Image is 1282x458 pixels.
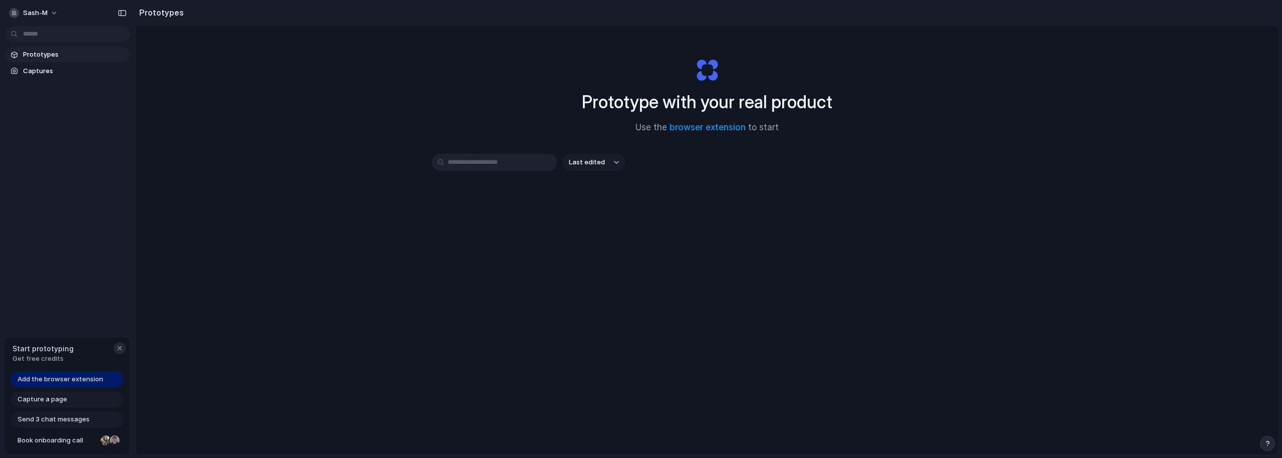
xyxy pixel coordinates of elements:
[563,154,625,171] button: Last edited
[582,89,832,115] h1: Prototype with your real product
[13,343,74,354] span: Start prototyping
[5,5,63,21] button: sash-m
[5,64,130,79] a: Captures
[111,59,169,66] div: Keywords by Traffic
[26,26,110,34] div: Domain: [DOMAIN_NAME]
[13,354,74,364] span: Get free credits
[16,26,24,34] img: website_grey.svg
[18,394,67,404] span: Capture a page
[18,374,103,384] span: Add the browser extension
[28,16,49,24] div: v 4.0.25
[100,58,108,66] img: tab_keywords_by_traffic_grey.svg
[23,66,126,76] span: Captures
[100,434,112,446] div: Nicole Kubica
[569,157,605,167] span: Last edited
[135,7,184,19] h2: Prototypes
[38,59,90,66] div: Domain Overview
[109,434,121,446] div: Christian Iacullo
[11,432,124,448] a: Book onboarding call
[670,122,746,132] a: browser extension
[18,435,97,445] span: Book onboarding call
[635,121,779,134] span: Use the to start
[27,58,35,66] img: tab_domain_overview_orange.svg
[16,16,24,24] img: logo_orange.svg
[18,414,90,424] span: Send 3 chat messages
[5,47,130,62] a: Prototypes
[23,50,126,60] span: Prototypes
[23,8,48,18] span: sash-m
